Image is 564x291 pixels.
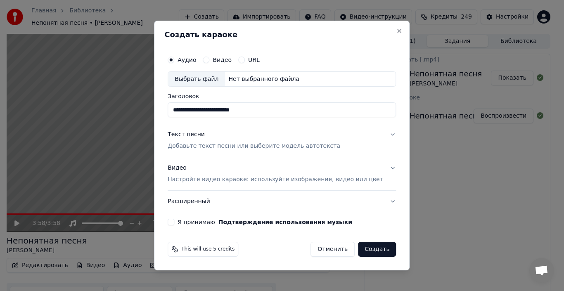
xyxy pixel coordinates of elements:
div: Текст песни [168,131,205,139]
div: Видео [168,164,383,184]
p: Добавьте текст песни или выберите модель автотекста [168,142,340,151]
label: Видео [213,57,232,63]
button: Отменить [310,242,355,257]
div: Нет выбранного файла [225,75,303,83]
p: Настройте видео караоке: используйте изображение, видео или цвет [168,175,383,184]
label: Заголовок [168,94,396,99]
span: This will use 5 credits [181,246,235,253]
button: ВидеоНастройте видео караоке: используйте изображение, видео или цвет [168,158,396,191]
button: Текст песниДобавьте текст песни или выберите модель автотекста [168,124,396,157]
button: Расширенный [168,191,396,212]
div: Выбрать файл [168,72,225,87]
button: Создать [358,242,396,257]
label: Аудио [178,57,196,63]
h2: Создать караоке [164,31,399,38]
label: URL [248,57,260,63]
button: Я принимаю [218,219,352,225]
label: Я принимаю [178,219,352,225]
